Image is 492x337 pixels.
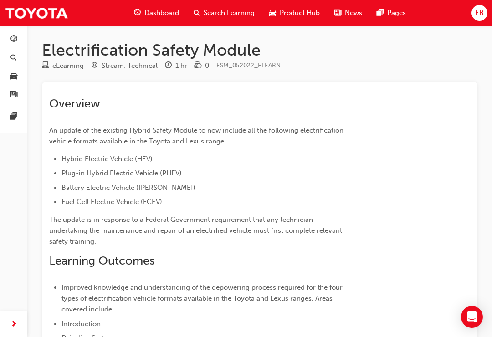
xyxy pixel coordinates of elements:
[91,62,98,70] span: target-icon
[61,320,102,328] span: Introduction.
[216,61,281,69] span: Learning resource code
[42,62,49,70] span: learningResourceType_ELEARNING-icon
[195,62,201,70] span: money-icon
[61,184,195,192] span: Battery Electric Vehicle ([PERSON_NAME])
[61,169,182,177] span: Plug-in Hybrid Electric Vehicle (PHEV)
[327,4,369,22] a: news-iconNews
[475,8,484,18] span: EB
[471,5,487,21] button: EB
[205,61,209,71] div: 0
[377,7,384,19] span: pages-icon
[10,113,17,121] span: pages-icon
[42,60,84,71] div: Type
[102,61,158,71] div: Stream: Technical
[387,8,406,18] span: Pages
[204,8,255,18] span: Search Learning
[61,283,344,313] span: Improved knowledge and understanding of the depowering process required for the four types of ele...
[49,97,100,111] span: Overview
[165,62,172,70] span: clock-icon
[10,72,17,81] span: car-icon
[42,40,477,60] h1: Electrification Safety Module
[280,8,320,18] span: Product Hub
[165,60,187,71] div: Duration
[10,54,17,62] span: search-icon
[10,36,17,44] span: guage-icon
[49,254,154,268] span: Learning Outcomes
[262,4,327,22] a: car-iconProduct Hub
[52,61,84,71] div: eLearning
[134,7,141,19] span: guage-icon
[461,306,483,328] div: Open Intercom Messenger
[269,7,276,19] span: car-icon
[49,126,345,145] span: An update of the existing Hybrid Safety Module to now include all the following electrification v...
[10,91,17,99] span: news-icon
[61,198,162,206] span: Fuel Cell Electric Vehicle (FCEV)
[61,155,153,163] span: Hybrid Electric Vehicle (HEV)
[144,8,179,18] span: Dashboard
[91,60,158,71] div: Stream
[10,319,17,330] span: next-icon
[127,4,186,22] a: guage-iconDashboard
[345,8,362,18] span: News
[369,4,413,22] a: pages-iconPages
[195,60,209,71] div: Price
[194,7,200,19] span: search-icon
[5,3,68,23] img: Trak
[186,4,262,22] a: search-iconSearch Learning
[49,215,344,245] span: The update is in response to a Federal Government requirement that any technician undertaking the...
[334,7,341,19] span: news-icon
[175,61,187,71] div: 1 hr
